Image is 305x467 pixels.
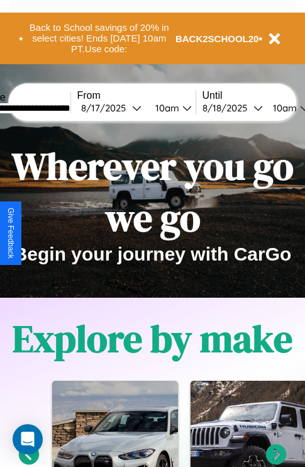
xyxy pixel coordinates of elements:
div: Give Feedback [6,208,15,259]
div: 8 / 17 / 2025 [81,102,132,114]
div: 10am [149,102,182,114]
label: From [77,90,196,101]
button: 10am [145,101,196,115]
div: 10am [267,102,300,114]
div: Open Intercom Messenger [13,424,43,454]
button: Back to School savings of 20% in select cities! Ends [DATE] 10am PT.Use code: [23,19,175,58]
h1: Explore by make [13,313,292,364]
b: BACK2SCHOOL20 [175,33,259,44]
button: 8/17/2025 [77,101,145,115]
div: 8 / 18 / 2025 [202,102,253,114]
